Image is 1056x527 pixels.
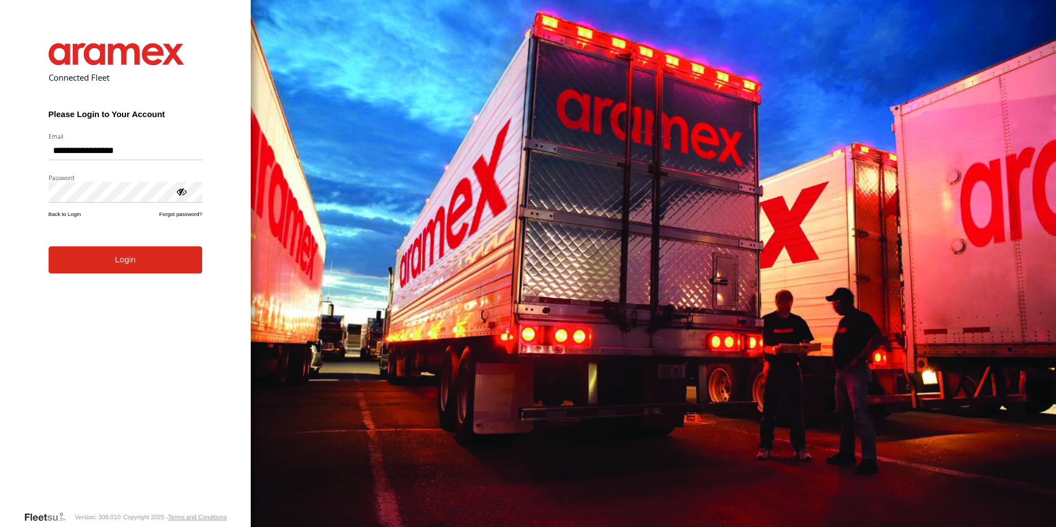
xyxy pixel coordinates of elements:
a: Forgot password? [159,211,202,217]
div: © Copyright 2025 - [117,514,227,520]
label: Password [49,173,203,182]
a: Visit our Website [24,512,75,523]
h2: Connected Fleet [49,72,203,83]
a: Terms and Conditions [168,514,226,520]
a: Back to Login [49,211,81,217]
h3: Please Login to Your Account [49,109,203,119]
div: Version: 308.01 [75,514,117,520]
button: Login [49,246,203,273]
label: Email [49,132,203,140]
img: Aramex [49,43,184,65]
